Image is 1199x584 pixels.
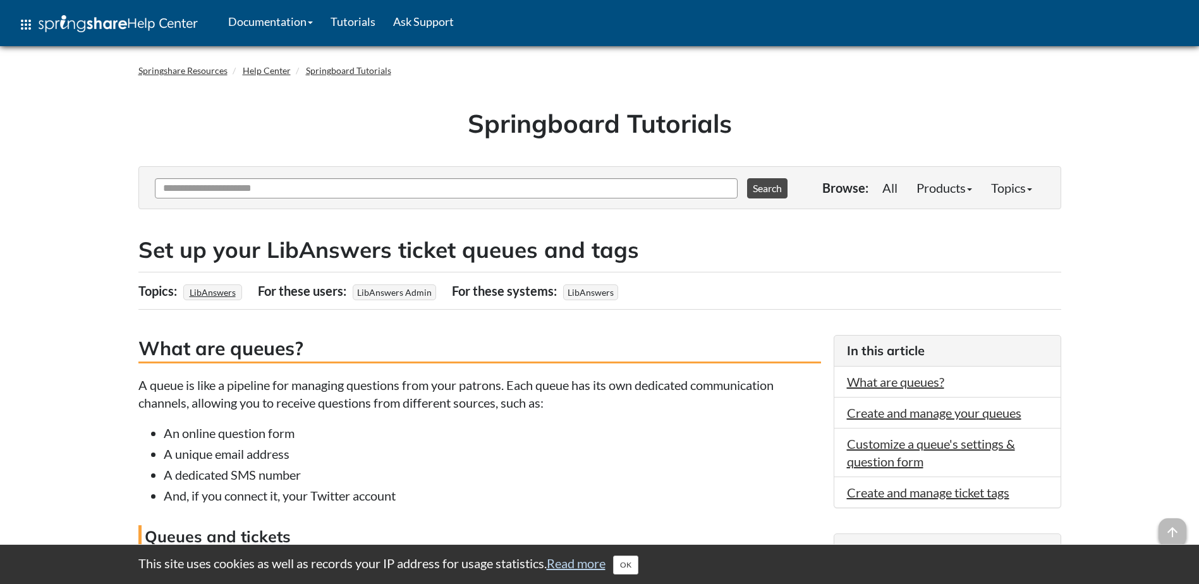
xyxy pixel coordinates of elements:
[847,342,1048,360] h3: In this article
[613,556,638,575] button: Close
[847,542,919,557] span: Related links
[18,17,33,32] span: apps
[452,279,560,303] div: For these systems:
[384,6,463,37] a: Ask Support
[907,175,982,200] a: Products
[138,376,821,411] p: A queue is like a pipeline for managing questions from your patrons. Each queue has its own dedic...
[138,234,1061,265] h2: Set up your LibAnswers ticket queues and tags
[847,485,1009,500] a: Create and manage ticket tags
[243,65,291,76] a: Help Center
[148,106,1052,141] h1: Springboard Tutorials
[138,279,180,303] div: Topics:
[322,6,384,37] a: Tutorials
[9,6,207,44] a: apps Help Center
[188,283,238,301] a: LibAnswers
[747,178,788,198] button: Search
[127,15,198,31] span: Help Center
[873,175,907,200] a: All
[164,466,821,484] li: A dedicated SMS number
[138,525,821,547] h4: Queues and tickets
[138,65,228,76] a: Springshare Resources
[563,284,618,300] span: LibAnswers
[39,15,127,32] img: Springshare
[164,424,821,442] li: An online question form
[982,175,1042,200] a: Topics
[822,179,868,197] p: Browse:
[138,335,821,363] h3: What are queues?
[547,556,606,571] a: Read more
[219,6,322,37] a: Documentation
[847,436,1015,469] a: Customize a queue's settings & question form
[164,445,821,463] li: A unique email address
[1159,518,1186,546] span: arrow_upward
[306,65,391,76] a: Springboard Tutorials
[1159,520,1186,535] a: arrow_upward
[847,405,1021,420] a: Create and manage your queues
[164,487,821,504] li: And, if you connect it, your Twitter account
[258,279,350,303] div: For these users:
[847,374,944,389] a: What are queues?
[126,554,1074,575] div: This site uses cookies as well as records your IP address for usage statistics.
[353,284,436,300] span: LibAnswers Admin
